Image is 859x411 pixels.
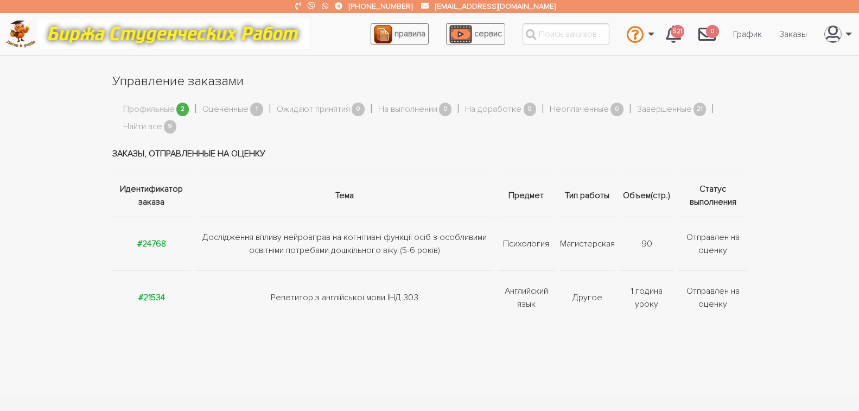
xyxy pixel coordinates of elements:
td: Дослідження впливу нейровправ на когнітивні функції осіб з особливими освітніми потребами дошкіль... [194,217,495,271]
th: Идентификатор заказа [112,174,194,217]
td: 90 [618,217,676,271]
a: сервис [446,23,505,45]
td: Английский язык [495,271,557,325]
a: [PHONE_NUMBER] [349,2,412,11]
a: График [724,24,771,45]
th: Тема [194,174,495,217]
span: 521 [671,25,684,39]
td: Отправлен на оценку [676,217,747,271]
a: #24768 [137,238,166,249]
a: Оцененные [202,103,249,117]
h1: Управление заказами [112,72,747,91]
a: Профильные [123,103,175,117]
a: [EMAIL_ADDRESS][DOMAIN_NAME] [435,2,556,11]
input: Поиск заказов [523,23,609,45]
td: 1 година уроку [618,271,676,325]
a: На доработке [465,103,521,117]
th: Статус выполнения [676,174,747,217]
td: Заказы, отправленные на оценку [112,134,747,174]
img: agreement_icon-feca34a61ba7f3d1581b08bc946b2ec1ccb426f67415f344566775c155b7f62c.png [374,25,392,43]
th: Тип работы [557,174,618,217]
span: 2 [176,103,189,116]
a: Неоплаченные [550,103,609,117]
a: #21534 [138,292,165,303]
a: Завершенные [637,103,692,117]
td: Психология [495,217,557,271]
span: 1 [250,103,263,116]
td: Другое [557,271,618,325]
td: Отправлен на оценку [676,271,747,325]
th: Предмет [495,174,557,217]
td: Репетитор з англійської мови ІНД 303 [194,271,495,325]
span: 0 [706,25,719,39]
span: 0 [524,103,537,116]
span: 21 [693,103,707,116]
span: 9 [164,120,177,134]
span: правила [394,28,425,39]
a: правила [371,23,429,45]
a: Ожидают принятия [277,103,350,117]
th: Объем(стр.) [618,174,676,217]
td: Магистерская [557,217,618,271]
span: сервис [474,28,502,39]
span: 0 [352,103,365,116]
img: motto-12e01f5a76059d5f6a28199ef077b1f78e012cfde436ab5cf1d4517935686d32.gif [37,19,309,49]
a: Найти все [123,120,162,134]
img: logo-c4363faeb99b52c628a42810ed6dfb4293a56d4e4775eb116515dfe7f33672af.png [6,20,36,48]
a: 521 [657,20,690,49]
a: На выполнении [378,103,437,117]
span: 0 [610,103,623,116]
span: 0 [439,103,452,116]
a: Заказы [771,24,816,45]
a: 0 [690,20,724,49]
img: play_icon-49f7f135c9dc9a03216cfdbccbe1e3994649169d890fb554cedf0eac35a01ba8.png [449,25,472,43]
